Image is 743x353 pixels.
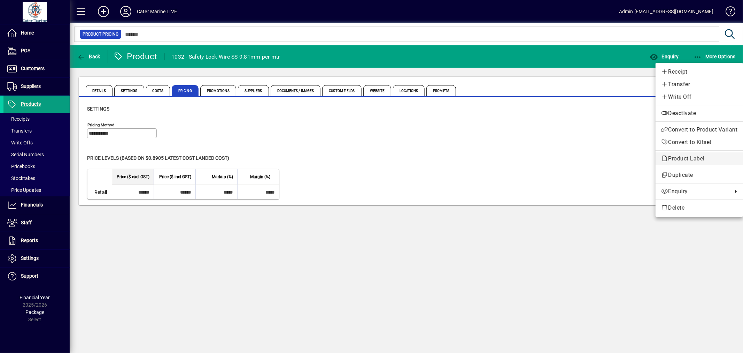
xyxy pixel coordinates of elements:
[661,93,737,101] span: Write Off
[661,155,708,162] span: Product Label
[656,107,743,120] button: Deactivate product
[661,204,737,212] span: Delete
[661,126,737,134] span: Convert to Product Variant
[661,171,737,179] span: Duplicate
[661,68,737,76] span: Receipt
[661,138,737,147] span: Convert to Kitset
[661,187,729,196] span: Enquiry
[661,80,737,89] span: Transfer
[661,109,737,118] span: Deactivate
